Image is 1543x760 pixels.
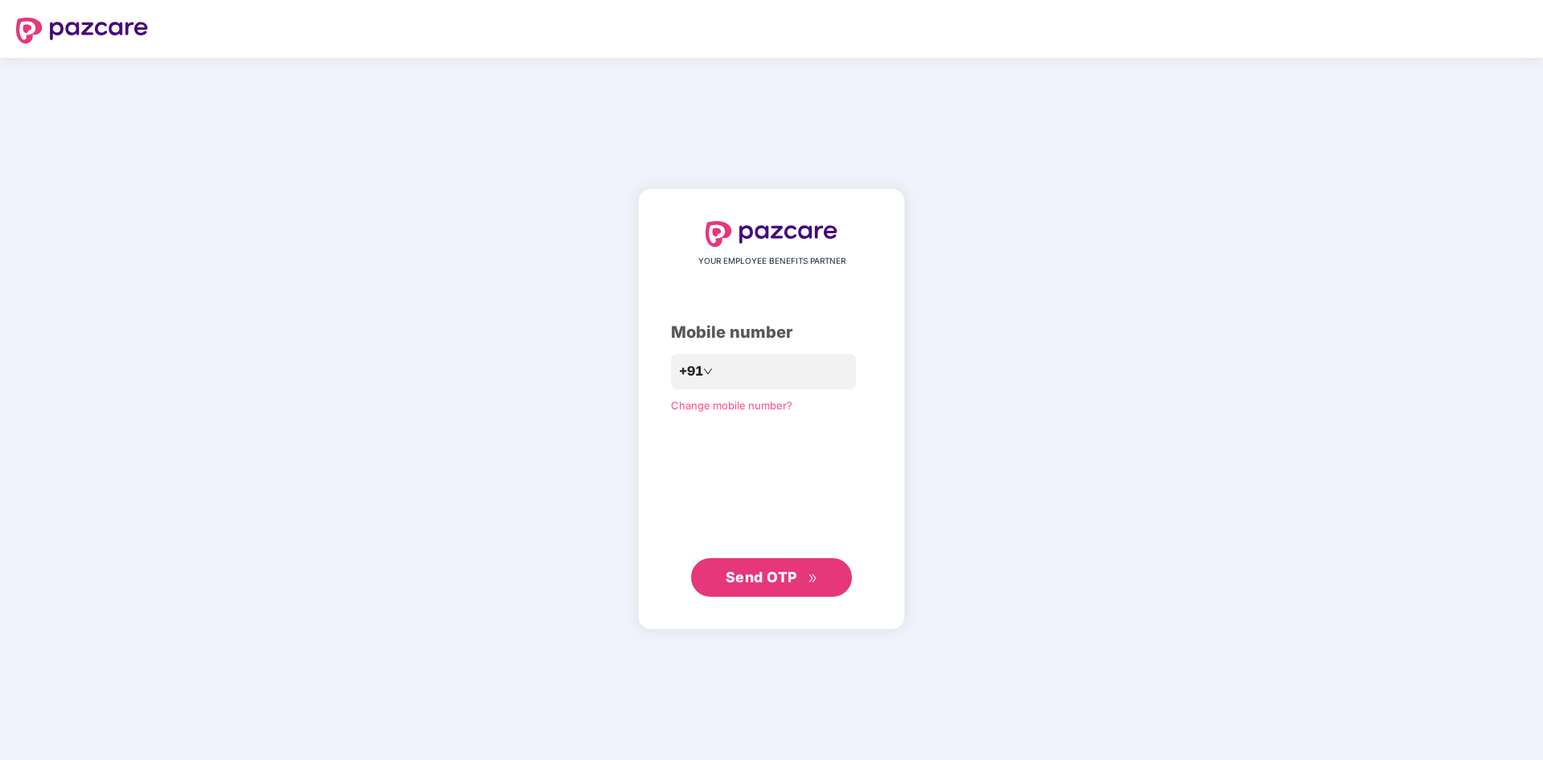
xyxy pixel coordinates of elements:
[808,573,818,584] span: double-right
[671,399,792,412] a: Change mobile number?
[726,569,797,585] span: Send OTP
[706,221,837,247] img: logo
[671,320,872,345] div: Mobile number
[703,367,713,376] span: down
[698,255,846,268] span: YOUR EMPLOYEE BENEFITS PARTNER
[16,18,148,43] img: logo
[679,361,703,381] span: +91
[691,558,852,597] button: Send OTPdouble-right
